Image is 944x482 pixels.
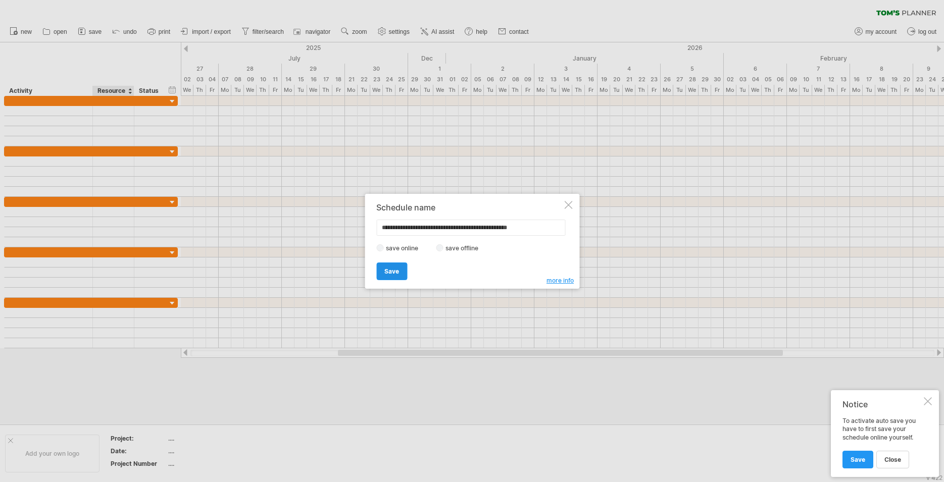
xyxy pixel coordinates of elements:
[383,244,427,252] label: save online
[384,267,399,275] span: Save
[376,203,562,212] div: Schedule name
[842,451,873,468] a: Save
[376,262,407,280] a: Save
[851,456,865,463] span: Save
[443,244,487,252] label: save offline
[546,277,574,284] span: more info
[884,456,901,463] span: close
[842,417,922,468] div: To activate auto save you have to first save your schedule online yourself.
[876,451,909,468] a: close
[842,399,922,409] div: Notice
